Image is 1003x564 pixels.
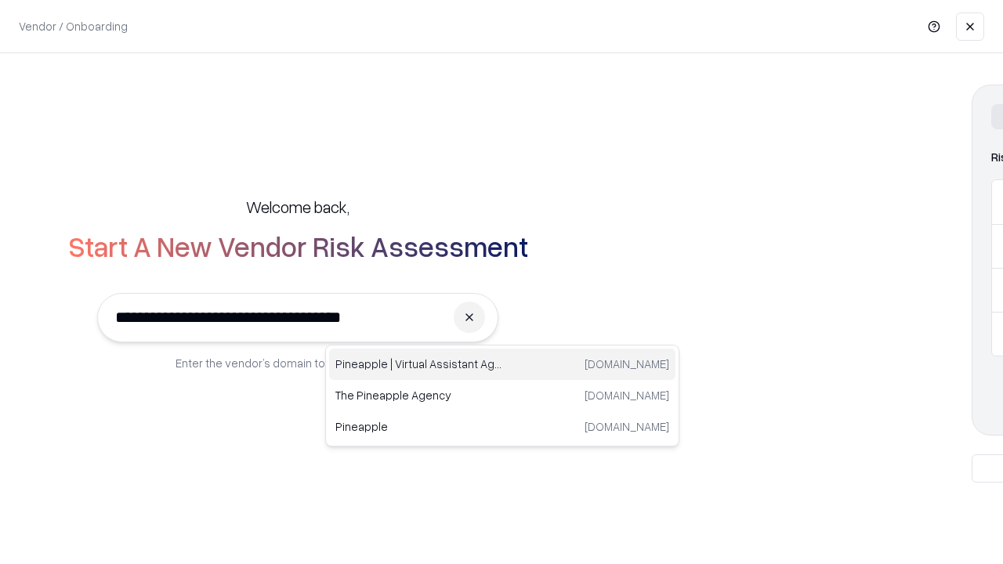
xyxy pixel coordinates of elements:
p: [DOMAIN_NAME] [585,387,669,403]
p: [DOMAIN_NAME] [585,418,669,435]
p: [DOMAIN_NAME] [585,356,669,372]
p: Pineapple [335,418,502,435]
h5: Welcome back, [246,196,349,218]
div: Suggestions [325,345,679,446]
p: Pineapple | Virtual Assistant Agency [335,356,502,372]
p: Vendor / Onboarding [19,18,128,34]
h2: Start A New Vendor Risk Assessment [68,230,528,262]
p: The Pineapple Agency [335,387,502,403]
p: Enter the vendor’s domain to begin onboarding [176,355,420,371]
